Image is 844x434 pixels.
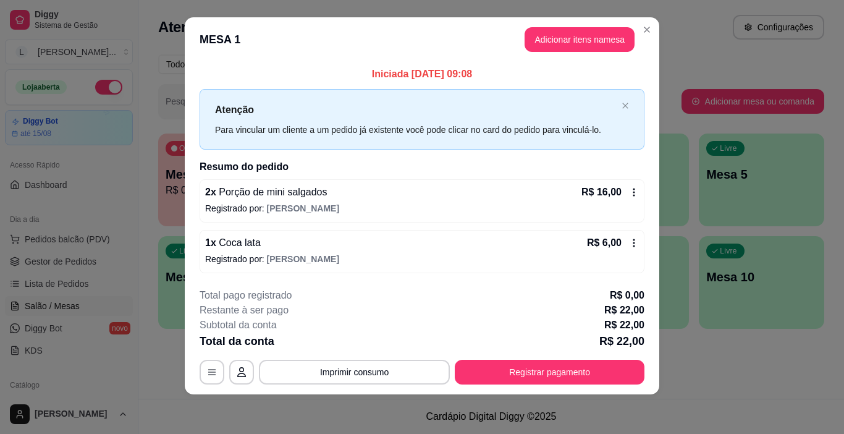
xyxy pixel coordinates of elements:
[215,123,617,137] div: Para vincular um cliente a um pedido já existente você pode clicar no card do pedido para vinculá...
[200,318,277,333] p: Subtotal da conta
[622,102,629,110] button: close
[604,303,644,318] p: R$ 22,00
[525,27,635,52] button: Adicionar itens namesa
[205,202,639,215] p: Registrado por:
[259,360,450,385] button: Imprimir consumo
[205,185,327,200] p: 2 x
[610,288,644,303] p: R$ 0,00
[599,333,644,350] p: R$ 22,00
[637,20,657,40] button: Close
[215,102,617,117] p: Atenção
[587,236,622,250] p: R$ 6,00
[604,318,644,333] p: R$ 22,00
[200,333,274,350] p: Total da conta
[622,102,629,109] span: close
[455,360,644,385] button: Registrar pagamento
[185,17,659,62] header: MESA 1
[200,160,644,174] h2: Resumo do pedido
[200,288,292,303] p: Total pago registrado
[205,236,261,250] p: 1 x
[205,253,639,265] p: Registrado por:
[581,185,622,200] p: R$ 16,00
[267,203,339,213] span: [PERSON_NAME]
[200,303,289,318] p: Restante à ser pago
[216,187,327,197] span: Porção de mini salgados
[216,237,261,248] span: Coca lata
[200,67,644,82] p: Iniciada [DATE] 09:08
[267,254,339,264] span: [PERSON_NAME]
